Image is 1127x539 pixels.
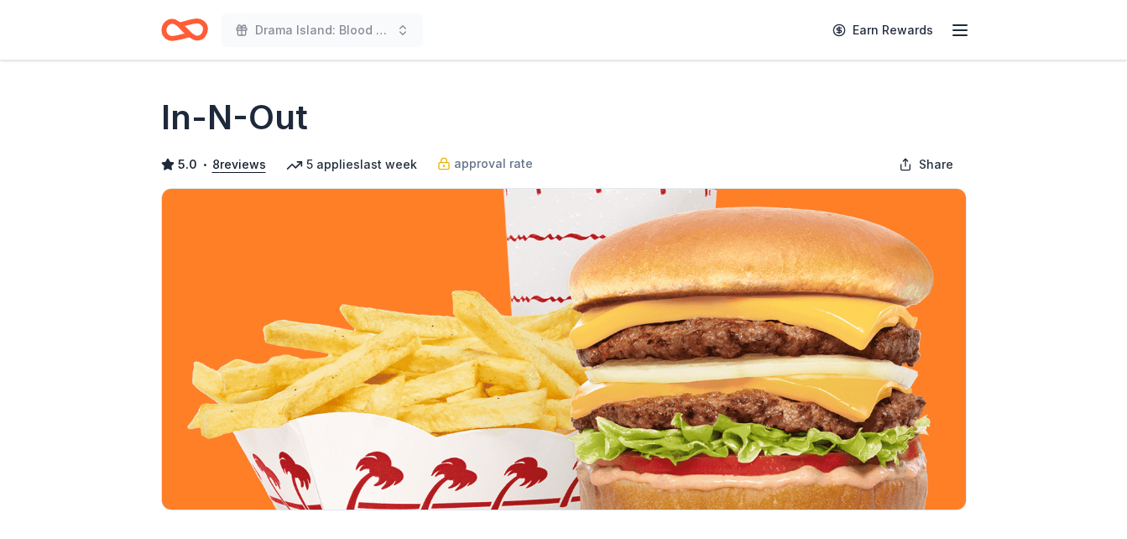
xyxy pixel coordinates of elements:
span: • [201,158,207,171]
span: 5.0 [178,154,197,175]
span: Share [919,154,953,175]
a: Earn Rewards [822,15,943,45]
h1: In-N-Out [161,94,308,141]
button: 8reviews [212,154,266,175]
a: approval rate [437,154,533,174]
img: Image for In-N-Out [162,189,966,510]
button: Drama Island: Blood vs. Water [222,13,423,47]
button: Share [885,148,967,181]
div: 5 applies last week [286,154,417,175]
span: Drama Island: Blood vs. Water [255,20,389,40]
a: Home [161,10,208,50]
span: approval rate [454,154,533,174]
